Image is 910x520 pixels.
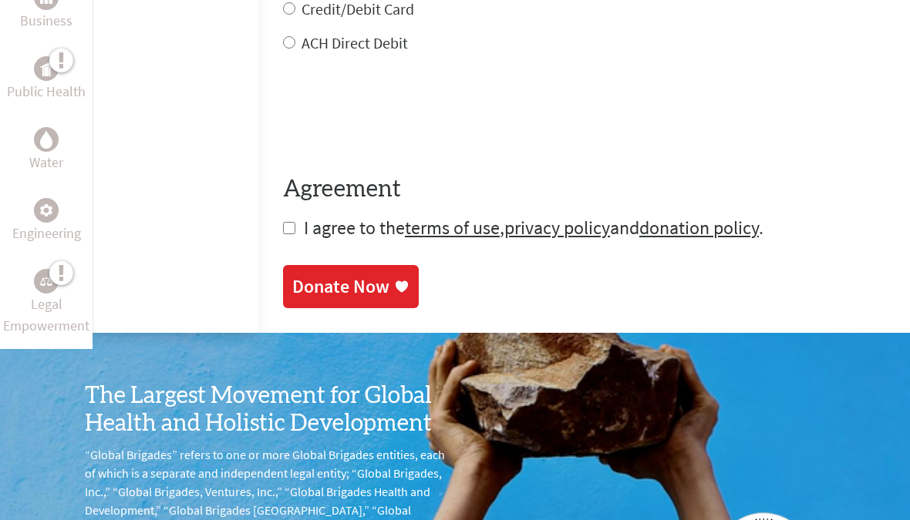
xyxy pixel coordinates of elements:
p: Engineering [12,223,81,245]
span: I agree to the , and . [304,216,763,240]
div: Legal Empowerment [34,270,59,294]
h3: The Largest Movement for Global Health and Holistic Development [85,383,455,438]
a: WaterWater [29,128,63,174]
label: ACH Direct Debit [302,34,408,53]
a: EngineeringEngineering [12,199,81,245]
img: Legal Empowerment [40,277,52,287]
img: Public Health [40,62,52,77]
p: Business [20,11,72,32]
div: Engineering [34,199,59,223]
div: Public Health [34,57,59,82]
div: Water [34,128,59,153]
a: terms of use [405,216,500,240]
h4: Agreement [283,176,885,204]
iframe: reCAPTCHA [283,86,517,146]
img: Water [40,132,52,149]
p: Water [29,153,63,174]
a: Legal EmpowermentLegal Empowerment [3,270,89,337]
a: Public HealthPublic Health [7,57,86,103]
a: Donate Now [283,266,419,309]
p: Legal Empowerment [3,294,89,337]
p: Public Health [7,82,86,103]
a: privacy policy [504,216,610,240]
div: Donate Now [292,275,389,300]
img: Engineering [40,205,52,217]
a: donation policy [639,216,759,240]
